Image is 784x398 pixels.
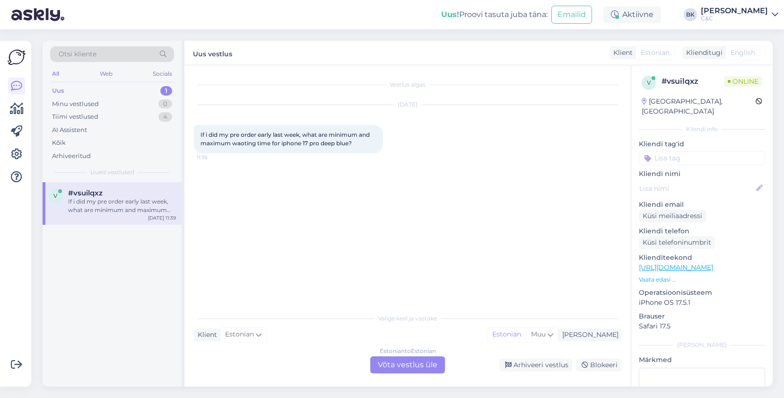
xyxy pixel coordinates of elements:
[158,99,172,109] div: 0
[684,8,697,21] div: BK
[194,330,217,340] div: Klient
[639,355,765,365] p: Märkmed
[52,112,98,122] div: Tiimi vestlused
[701,15,768,22] div: C&C
[724,76,762,87] span: Online
[194,80,621,89] div: Vestlus algas
[52,99,99,109] div: Minu vestlused
[370,356,445,373] div: Võta vestlus üle
[639,236,715,249] div: Küsi telefoninumbrit
[639,210,706,222] div: Küsi meiliaadressi
[194,314,621,323] div: Valige keel ja vastake
[639,253,765,263] p: Klienditeekond
[98,68,114,80] div: Web
[8,48,26,66] img: Askly Logo
[441,9,548,20] div: Proovi tasuta juba täna:
[90,168,134,177] span: Uued vestlused
[639,311,765,321] p: Brauser
[52,151,91,161] div: Arhiveeritud
[52,138,66,148] div: Kõik
[642,97,756,116] div: [GEOGRAPHIC_DATA], [GEOGRAPHIC_DATA]
[68,189,103,197] span: #vsuilqxz
[647,79,651,86] span: v
[662,76,724,87] div: # vsuilqxz
[551,6,592,24] button: Emailid
[499,359,572,371] div: Arhiveeri vestlus
[610,48,633,58] div: Klient
[151,68,174,80] div: Socials
[639,288,765,298] p: Operatsioonisüsteem
[603,6,661,23] div: Aktiivne
[380,347,436,355] div: Estonian to Estonian
[639,200,765,210] p: Kliendi email
[639,125,765,133] div: Kliendi info
[160,86,172,96] div: 1
[194,100,621,109] div: [DATE]
[488,327,526,342] div: Estonian
[68,197,176,214] div: If i did my pre order early last week, what are minimum and maximum waoting time for iphone 17 pr...
[701,7,778,22] a: [PERSON_NAME]C&C
[441,10,459,19] b: Uus!
[148,214,176,221] div: [DATE] 11:39
[158,112,172,122] div: 4
[59,49,96,59] span: Otsi kliente
[200,131,371,147] span: If i did my pre order early last week, what are minimum and maximum waoting time for iphone 17 pr...
[731,48,755,58] span: English
[558,330,618,340] div: [PERSON_NAME]
[682,48,723,58] div: Klienditugi
[639,341,765,349] div: [PERSON_NAME]
[701,7,768,15] div: [PERSON_NAME]
[225,329,254,340] span: Estonian
[197,154,232,161] span: 11:39
[639,321,765,331] p: Safari 17.5
[639,151,765,165] input: Lisa tag
[52,125,87,135] div: AI Assistent
[639,275,765,284] p: Vaata edasi ...
[639,169,765,179] p: Kliendi nimi
[53,192,57,199] span: v
[641,48,670,58] span: Estonian
[639,263,713,272] a: [URL][DOMAIN_NAME]
[193,46,232,59] label: Uus vestlus
[639,226,765,236] p: Kliendi telefon
[50,68,61,80] div: All
[639,298,765,308] p: iPhone OS 17.5.1
[639,183,754,194] input: Lisa nimi
[531,330,546,338] span: Muu
[639,139,765,149] p: Kliendi tag'id
[52,86,64,96] div: Uus
[576,359,621,371] div: Blokeeri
